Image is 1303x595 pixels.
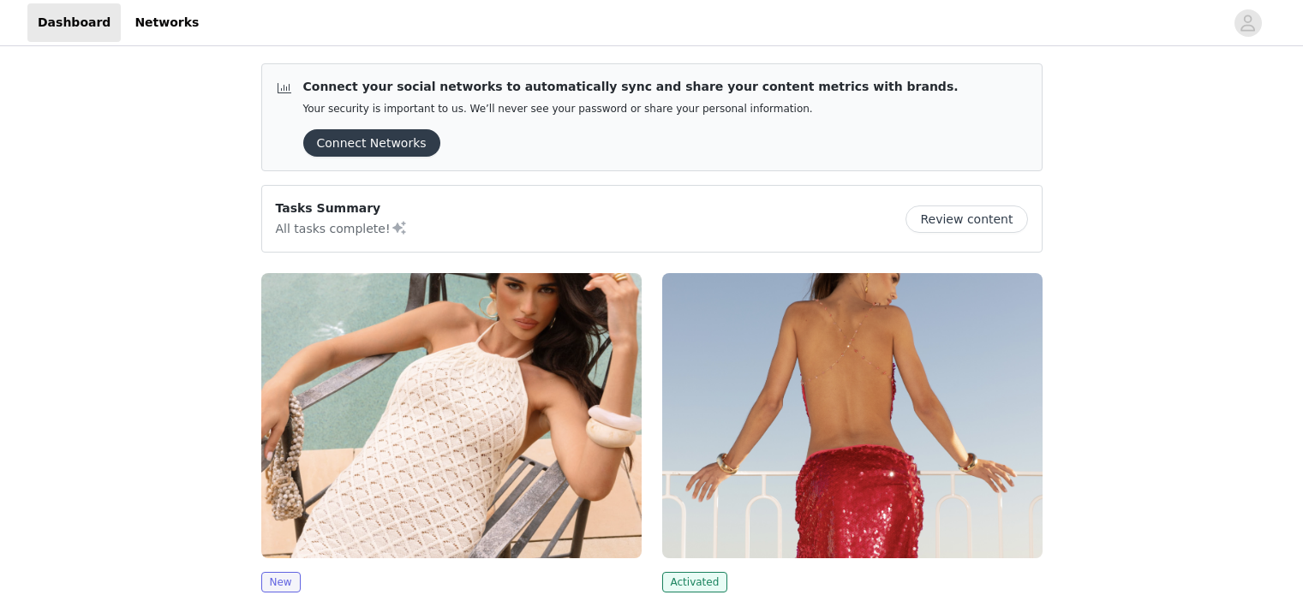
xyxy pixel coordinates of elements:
[261,273,642,558] img: Peppermayo EU
[124,3,209,42] a: Networks
[276,217,408,238] p: All tasks complete!
[662,572,728,592] span: Activated
[303,78,959,96] p: Connect your social networks to automatically sync and share your content metrics with brands.
[1240,9,1256,37] div: avatar
[276,199,408,217] p: Tasks Summary
[261,572,301,592] span: New
[303,129,440,157] button: Connect Networks
[906,205,1027,233] button: Review content
[27,3,121,42] a: Dashboard
[303,103,959,116] p: Your security is important to us. We’ll never see your password or share your personal information.
[662,273,1043,558] img: Peppermayo EU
